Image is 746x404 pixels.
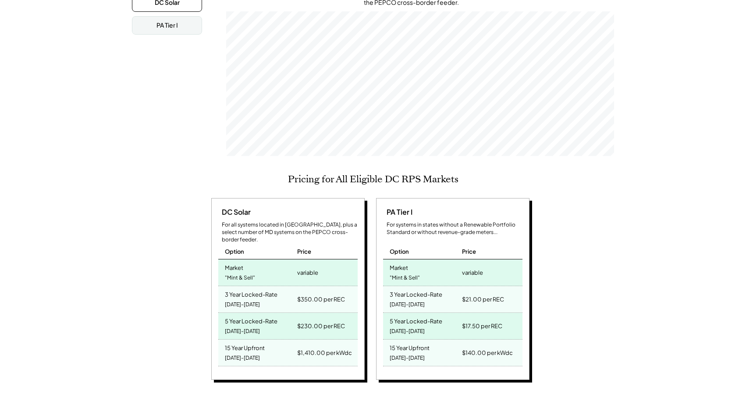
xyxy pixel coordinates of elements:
div: For all systems located in [GEOGRAPHIC_DATA], plus a select number of MD systems on the PEPCO cro... [222,221,358,243]
div: [DATE]-[DATE] [390,352,425,364]
div: $21.00 per REC [462,293,504,305]
div: $230.00 per REC [297,320,345,332]
div: "Mint & Sell" [225,272,255,284]
div: $350.00 per REC [297,293,345,305]
h2: Pricing for All Eligible DC RPS Markets [288,174,458,185]
div: 5 Year Locked-Rate [225,315,277,325]
div: 5 Year Locked-Rate [390,315,442,325]
div: $140.00 per kWdc [462,347,513,359]
div: PA Tier I [156,21,178,30]
div: Option [390,248,409,255]
div: $17.50 per REC [462,320,502,332]
div: $1,410.00 per kWdc [297,347,352,359]
div: 3 Year Locked-Rate [225,288,277,298]
div: [DATE]-[DATE] [225,326,260,337]
div: For systems in states without a Renewable Portfolio Standard or without revenue-grade meters... [387,221,522,236]
div: Market [225,262,243,272]
div: variable [297,266,318,279]
div: "Mint & Sell" [390,272,420,284]
div: 15 Year Upfront [390,342,430,352]
div: variable [462,266,483,279]
div: Market [390,262,408,272]
div: 15 Year Upfront [225,342,265,352]
div: [DATE]-[DATE] [225,352,260,364]
div: [DATE]-[DATE] [225,299,260,311]
div: PA Tier I [383,207,412,217]
div: DC Solar [218,207,251,217]
div: Price [462,248,476,255]
div: [DATE]-[DATE] [390,326,425,337]
div: 3 Year Locked-Rate [390,288,442,298]
div: Price [297,248,311,255]
div: Option [225,248,244,255]
div: [DATE]-[DATE] [390,299,425,311]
